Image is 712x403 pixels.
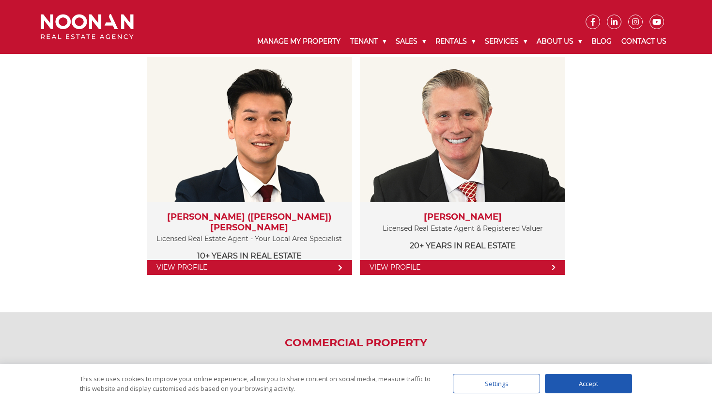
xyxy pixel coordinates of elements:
[532,29,587,54] a: About Us
[370,240,556,252] p: 20+ years in Real Estate
[345,29,391,54] a: Tenant
[360,260,565,275] a: View Profile
[156,250,342,262] p: 10+ years in Real Estate
[480,29,532,54] a: Services
[33,337,679,349] h2: Commercial Property
[453,374,540,393] div: Settings
[587,29,617,54] a: Blog
[147,260,352,275] a: View Profile
[252,29,345,54] a: Manage My Property
[156,233,342,245] p: Licensed Real Estate Agent - Your Local Area Specialist
[617,29,671,54] a: Contact Us
[41,14,134,40] img: Noonan Real Estate Agency
[156,212,342,233] h3: [PERSON_NAME] ([PERSON_NAME]) [PERSON_NAME]
[545,374,632,393] div: Accept
[370,212,556,223] h3: [PERSON_NAME]
[391,29,431,54] a: Sales
[431,29,480,54] a: Rentals
[370,223,556,235] p: Licensed Real Estate Agent & Registered Valuer
[80,374,433,393] div: This site uses cookies to improve your online experience, allow you to share content on social me...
